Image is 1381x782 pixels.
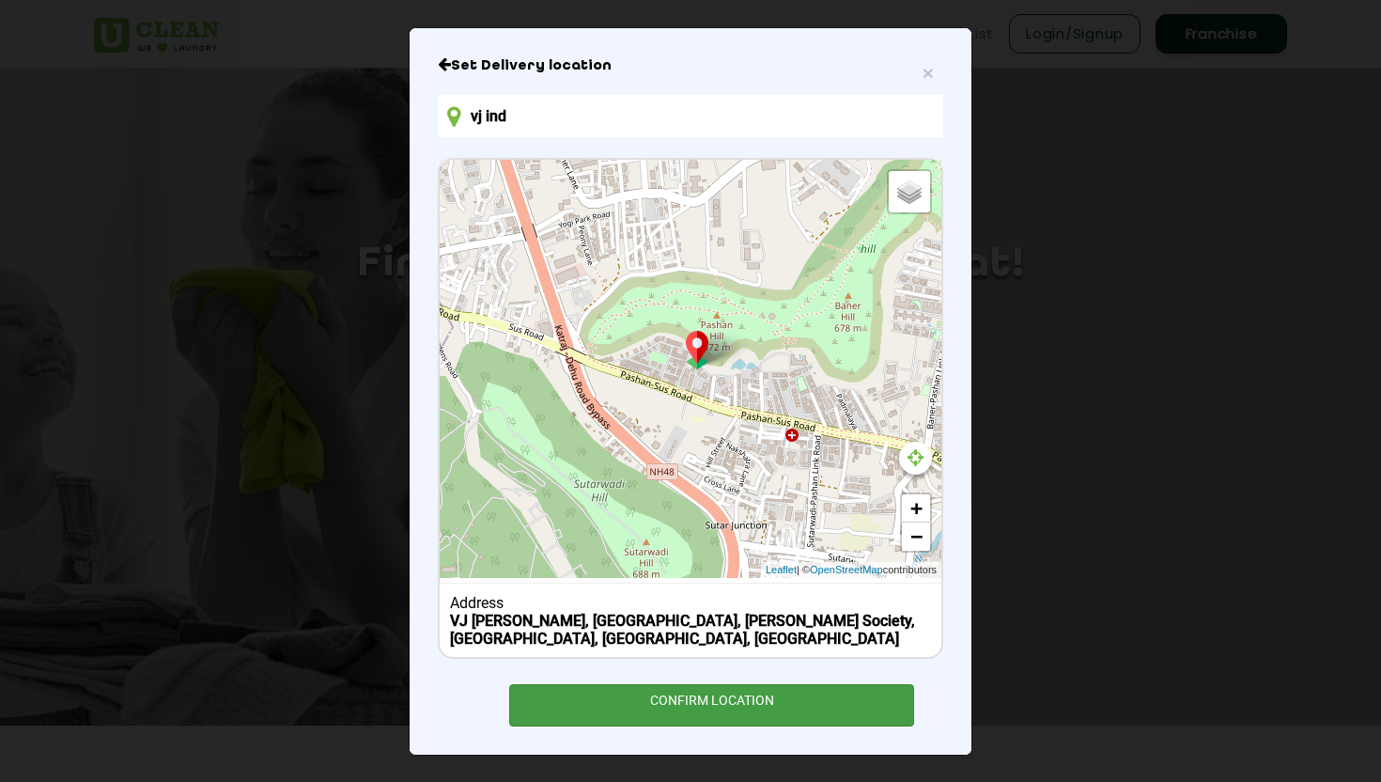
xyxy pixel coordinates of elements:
[450,612,915,648] b: VJ [PERSON_NAME], [GEOGRAPHIC_DATA], [PERSON_NAME] Society, [GEOGRAPHIC_DATA], [GEOGRAPHIC_DATA],...
[923,63,934,83] button: Close
[509,684,914,727] div: CONFIRM LOCATION
[923,62,934,84] span: ×
[761,562,941,578] div: | © contributors
[902,494,930,523] a: Zoom in
[902,523,930,551] a: Zoom out
[450,594,932,612] div: Address
[766,562,797,578] a: Leaflet
[438,95,943,137] input: Enter location
[438,56,943,75] h6: Close
[810,562,883,578] a: OpenStreetMap
[889,171,930,212] a: Layers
